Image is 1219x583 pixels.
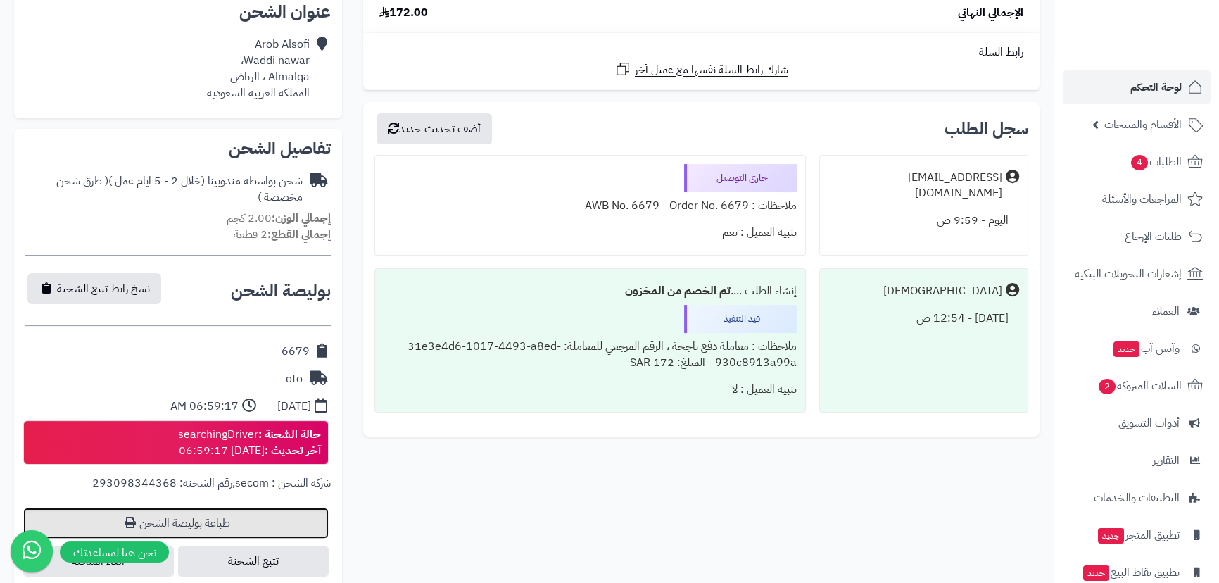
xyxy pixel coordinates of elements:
img: logo-2.png [1123,39,1206,69]
div: [EMAIL_ADDRESS][DOMAIN_NAME] [828,170,1002,202]
a: تتبع الشحنة [178,546,329,577]
a: التقارير [1063,444,1211,477]
span: الطلبات [1130,152,1182,172]
span: 172.00 [379,5,428,21]
span: 4 [1131,155,1148,170]
div: قيد التنفيذ [684,305,797,333]
div: 6679 [282,344,310,360]
span: نسخ رابط تتبع الشحنة [57,280,150,297]
button: أضف تحديث جديد [377,113,492,144]
span: جديد [1113,341,1139,357]
a: طباعة بوليصة الشحن [23,508,329,539]
span: وآتس آب [1112,339,1180,358]
div: شحن بواسطة مندوبينا (خلال 2 - 5 ايام عمل ) [25,173,303,206]
a: السلات المتروكة2 [1063,369,1211,403]
span: تطبيق نقاط البيع [1082,563,1180,582]
a: المراجعات والأسئلة [1063,182,1211,216]
a: وآتس آبجديد [1063,332,1211,365]
strong: حالة الشحنة : [258,426,321,443]
div: ملاحظات : معاملة دفع ناجحة ، الرقم المرجعي للمعاملة: 31e3e4d6-1017-4493-a8ed-930c8913a99a - المبل... [384,333,797,377]
div: تنبيه العميل : لا [384,376,797,403]
b: تم الخصم من المخزون [625,282,731,299]
strong: إجمالي القطع: [267,226,331,243]
strong: إجمالي الوزن: [272,210,331,227]
span: تطبيق المتجر [1097,525,1180,545]
span: الإجمالي النهائي [958,5,1023,21]
span: جديد [1098,528,1124,544]
div: [DATE] - 12:54 ص [828,305,1019,332]
span: ( طرق شحن مخصصة ) [56,173,303,206]
a: إشعارات التحويلات البنكية [1063,257,1211,291]
div: اليوم - 9:59 ص [828,207,1019,234]
span: التطبيقات والخدمات [1094,488,1180,508]
a: شارك رابط السلة نفسها مع عميل آخر [614,61,788,78]
small: 2.00 كجم [227,210,331,227]
strong: آخر تحديث : [265,442,321,459]
a: العملاء [1063,294,1211,328]
div: searchingDriver [DATE] 06:59:17 [178,427,321,459]
span: لوحة التحكم [1130,77,1182,97]
h2: تفاصيل الشحن [25,140,331,157]
div: رابط السلة [369,44,1034,61]
div: , [25,475,331,508]
span: أدوات التسويق [1118,413,1180,433]
span: رقم الشحنة: 293098344368 [92,475,232,491]
button: نسخ رابط تتبع الشحنة [27,273,161,304]
a: طلبات الإرجاع [1063,220,1211,253]
span: طلبات الإرجاع [1125,227,1182,246]
div: جاري التوصيل [684,164,797,192]
span: جديد [1083,565,1109,581]
span: 2 [1099,379,1116,394]
span: السلات المتروكة [1097,376,1182,396]
small: 2 قطعة [234,226,331,243]
span: إشعارات التحويلات البنكية [1075,264,1182,284]
div: ملاحظات : AWB No. 6679 - Order No. 6679 [384,192,797,220]
h3: سجل الطلب [945,120,1028,137]
div: [DEMOGRAPHIC_DATA] [883,283,1002,299]
a: لوحة التحكم [1063,70,1211,104]
span: المراجعات والأسئلة [1102,189,1182,209]
span: التقارير [1153,451,1180,470]
h2: بوليصة الشحن [231,282,331,299]
span: شارك رابط السلة نفسها مع عميل آخر [635,62,788,78]
h2: عنوان الشحن [25,4,331,20]
span: العملاء [1152,301,1180,321]
div: [DATE] [277,399,311,415]
a: التطبيقات والخدمات [1063,481,1211,515]
div: Arob Alsofi Waddi nawar، Almalqa ، الرياض المملكة العربية السعودية [207,37,310,101]
div: إنشاء الطلب .... [384,277,797,305]
span: الأقسام والمنتجات [1104,115,1182,134]
div: oto [286,371,303,387]
span: شركة الشحن : secom [235,475,331,491]
div: 06:59:17 AM [170,399,239,415]
a: الطلبات4 [1063,145,1211,179]
div: تنبيه العميل : نعم [384,219,797,246]
a: أدوات التسويق [1063,406,1211,440]
a: تطبيق المتجرجديد [1063,518,1211,552]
